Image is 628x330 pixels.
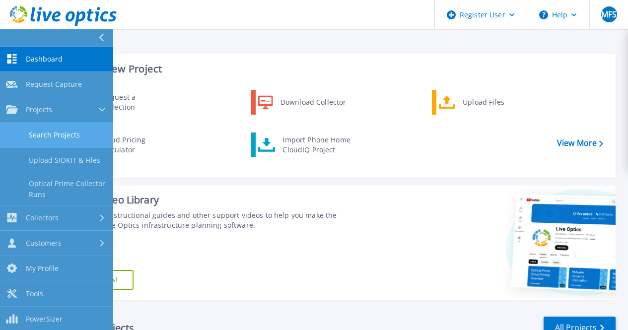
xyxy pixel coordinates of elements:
div: Import Phone Home CloudIQ Project [278,135,355,155]
a: Request a Collection [70,90,172,115]
div: Support Video Library [58,194,353,206]
span: My Profile [26,264,59,273]
div: Download Collector [276,92,350,112]
span: PowerSizer [26,315,63,324]
span: Dashboard [26,55,63,64]
a: Cloud Pricing Calculator [70,132,172,157]
span: Customers [26,239,62,248]
span: Tools [26,289,43,298]
span: MFS [601,10,617,18]
div: Cloud Pricing Calculator [96,135,169,155]
a: Download Collector [251,90,353,115]
a: View More [557,138,603,148]
div: Upload Files [458,92,531,112]
h3: Start a New Project [70,64,603,74]
div: Request a Collection [97,92,169,112]
span: Projects [26,105,52,114]
div: Find tutorials, instructional guides and other support videos to help you make the most of your L... [58,210,353,230]
span: Request Capture [26,80,82,89]
span: Collectors [26,213,59,222]
a: Upload Files [432,90,534,115]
